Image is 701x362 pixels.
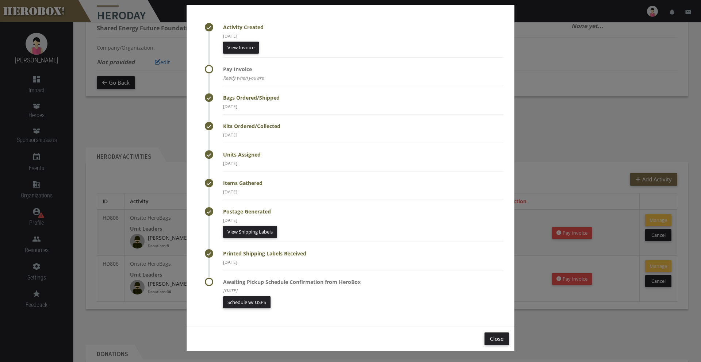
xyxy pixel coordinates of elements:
[223,94,280,101] span: Bags Ordered/Shipped
[223,217,237,223] small: [DATE]
[223,66,252,73] span: Pay Invoice
[223,33,237,39] small: [DATE]
[223,259,237,265] small: [DATE]
[223,151,261,158] span: Units Assigned
[223,180,263,186] span: Items Gathered
[223,226,277,238] a: View Shipping Labels
[223,24,264,31] span: Activity Created
[223,103,237,109] small: [DATE]
[223,42,259,54] a: View Invoice
[223,278,361,285] span: Awaiting Pickup Schedule Confirmation from HeroBox
[484,332,509,345] button: Close
[223,123,280,130] span: Kits Ordered/Collected
[223,250,306,257] span: Printed Shipping Labels Received
[223,296,271,308] a: Schedule w/ USPS
[223,75,264,81] small: Ready when you are
[223,208,271,215] span: Postage Generated
[223,189,237,195] small: [DATE]
[223,160,237,166] small: [DATE]
[223,288,237,293] small: [DATE]
[223,132,237,138] small: [DATE]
